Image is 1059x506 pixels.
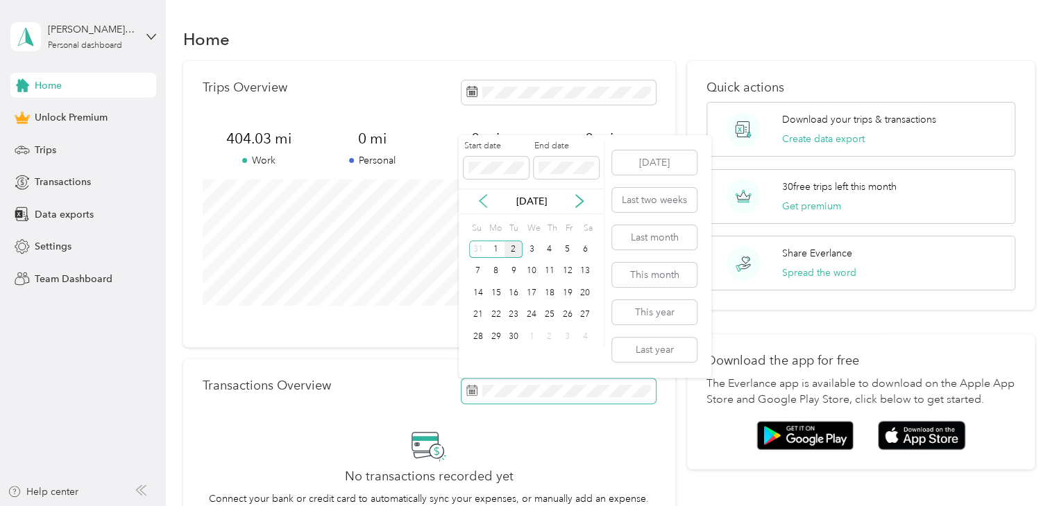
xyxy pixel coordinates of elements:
[534,140,599,152] label: End date
[523,284,541,302] div: 17
[469,241,487,258] div: 31
[782,112,936,127] p: Download your trips & transactions
[469,219,482,238] div: Su
[981,428,1059,506] iframe: Everlance-gr Chat Button Frame
[35,110,108,125] span: Unlock Premium
[576,241,594,258] div: 6
[429,129,542,148] span: 0 mi
[541,241,559,258] div: 4
[576,284,594,302] div: 20
[782,180,897,194] p: 30 free trips left this month
[487,241,505,258] div: 1
[505,328,523,345] div: 30
[35,143,56,157] span: Trips
[203,378,331,393] p: Transactions Overview
[612,300,697,324] button: This year
[782,199,841,213] button: Get premium
[505,263,523,280] div: 9
[612,188,697,212] button: Last two weeks
[35,272,112,286] span: Team Dashboard
[782,132,865,146] button: Create data export
[35,239,71,254] span: Settings
[35,207,94,222] span: Data exports
[523,263,541,280] div: 10
[8,485,78,499] button: Help center
[525,219,541,238] div: We
[612,225,697,250] button: Last month
[612,263,697,287] button: This month
[523,306,541,324] div: 24
[35,175,91,189] span: Transactions
[541,263,559,280] div: 11
[502,194,561,209] p: [DATE]
[487,306,505,324] div: 22
[469,306,487,324] div: 21
[576,328,594,345] div: 4
[706,80,1015,95] p: Quick actions
[487,328,505,345] div: 29
[545,219,559,238] div: Th
[507,219,520,238] div: Tu
[469,284,487,302] div: 14
[782,246,852,261] p: Share Everlance
[541,328,559,345] div: 2
[541,284,559,302] div: 18
[464,140,529,152] label: Start date
[316,129,429,148] span: 0 mi
[612,150,697,175] button: [DATE]
[756,421,854,450] img: Google play
[706,354,1015,368] p: Download the app for free
[183,32,230,46] h1: Home
[542,129,655,148] span: 0 mi
[523,328,541,345] div: 1
[576,306,594,324] div: 27
[559,284,577,302] div: 19
[35,78,62,93] span: Home
[505,306,523,324] div: 23
[48,22,135,37] div: [PERSON_NAME][EMAIL_ADDRESS][DOMAIN_NAME]
[469,263,487,280] div: 7
[505,284,523,302] div: 16
[782,265,856,280] button: Spread the word
[429,153,542,168] p: Other
[505,241,523,258] div: 2
[559,241,577,258] div: 5
[316,153,429,168] p: Personal
[203,80,287,95] p: Trips Overview
[523,241,541,258] div: 3
[878,421,965,451] img: App store
[487,263,505,280] div: 8
[559,328,577,345] div: 3
[203,153,316,168] p: Work
[203,129,316,148] span: 404.03 mi
[612,338,697,362] button: Last year
[209,491,649,506] p: Connect your bank or credit card to automatically sync your expenses, or manually add an expense.
[559,306,577,324] div: 26
[576,263,594,280] div: 13
[48,42,122,50] div: Personal dashboard
[541,306,559,324] div: 25
[469,328,487,345] div: 28
[563,219,576,238] div: Fr
[706,376,1015,409] p: The Everlance app is available to download on the Apple App Store and Google Play Store, click be...
[559,263,577,280] div: 12
[581,219,594,238] div: Sa
[345,469,514,484] h2: No transactions recorded yet
[487,219,502,238] div: Mo
[487,284,505,302] div: 15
